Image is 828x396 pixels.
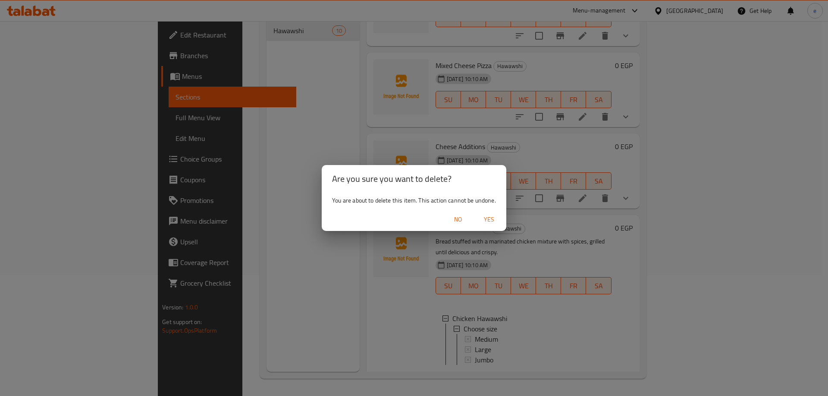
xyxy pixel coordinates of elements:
button: No [444,212,472,228]
h2: Are you sure you want to delete? [332,172,496,186]
div: You are about to delete this item. This action cannot be undone. [322,193,506,208]
span: Yes [479,214,499,225]
span: No [448,214,468,225]
button: Yes [475,212,503,228]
